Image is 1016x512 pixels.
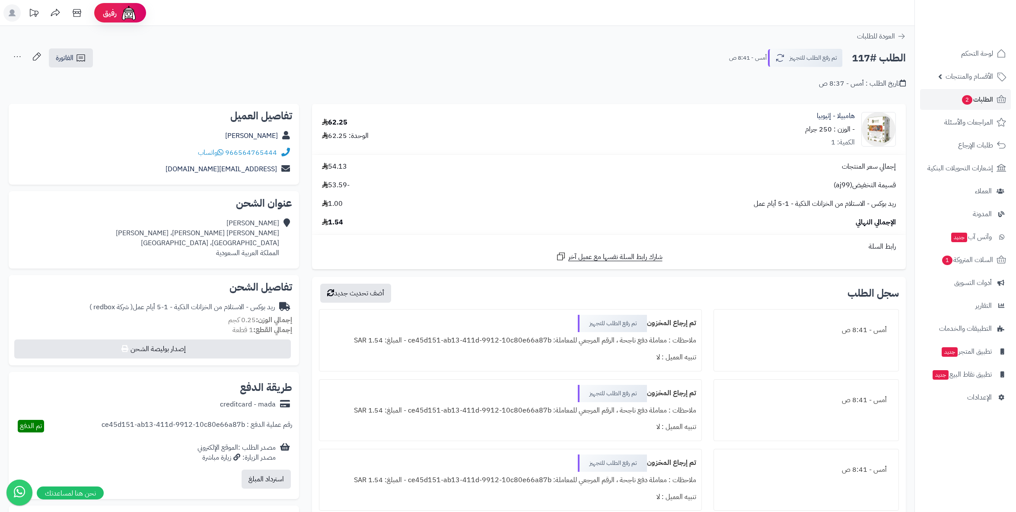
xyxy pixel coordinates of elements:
[920,204,1011,224] a: المدونة
[719,322,893,339] div: أمس - 8:41 ص
[842,162,896,172] span: إجمالي سعر المنتجات
[578,454,647,472] div: تم رفع الطلب للتجهيز
[927,162,993,174] span: إشعارات التحويلات البنكية
[325,332,696,349] div: ملاحظات : معاملة دفع ناجحة ، الرقم المرجعي للمعاملة: ce45d151-ab13-411d-9912-10c80e66a87b - المبل...
[166,164,277,174] a: [EMAIL_ADDRESS][DOMAIN_NAME]
[322,218,343,227] span: 1.54
[920,181,1011,202] a: العملاء
[322,180,350,190] span: -53.59
[920,295,1011,316] a: التقارير
[975,300,992,312] span: التقارير
[647,388,696,398] b: تم إرجاع المخزون
[942,347,958,357] span: جديد
[14,339,291,358] button: إصدار بوليصة الشحن
[23,4,45,24] a: تحديثات المنصة
[920,318,1011,339] a: التطبيقات والخدمات
[102,420,292,432] div: رقم عملية الدفع : ce45d151-ab13-411d-9912-10c80e66a87b
[831,138,855,147] div: الكمية: 1
[920,250,1011,270] a: السلات المتروكة1
[568,252,662,262] span: شارك رابط السلة نفسها مع عميل آخر
[197,443,276,463] div: مصدر الطلب :الموقع الإلكتروني
[920,112,1011,133] a: المراجعات والأسئلة
[49,48,93,67] a: الفاتورة
[961,93,993,106] span: الطلبات
[556,251,662,262] a: شارك رابط السلة نفسها مع عميل آخر
[975,185,992,197] span: العملاء
[719,392,893,409] div: أمس - 8:41 ص
[856,218,896,227] span: الإجمالي النهائي
[819,79,906,89] div: تاريخ الطلب : أمس - 8:37 ص
[957,23,1008,41] img: logo-2.png
[719,461,893,478] div: أمس - 8:41 ص
[322,131,369,141] div: الوحدة: 62.25
[973,208,992,220] span: المدونة
[946,70,993,83] span: الأقسام والمنتجات
[647,458,696,468] b: تم إرجاع المخزون
[920,135,1011,156] a: طلبات الإرجاع
[944,116,993,128] span: المراجعات والأسئلة
[920,272,1011,293] a: أدوات التسويق
[322,199,343,209] span: 1.00
[120,4,137,22] img: ai-face.png
[578,385,647,402] div: تم رفع الطلب للتجهيز
[89,302,275,312] div: ريد بوكس - الاستلام من الخزانات الذكية - 1-5 أيام عمل
[729,54,767,62] small: أمس - 8:41 ص
[233,325,292,335] small: 1 قطعة
[939,323,992,335] span: التطبيقات والخدمات
[325,472,696,489] div: ملاحظات : معاملة دفع ناجحة ، الرقم المرجعي للمعاملة: ce45d151-ab13-411d-9912-10c80e66a87b - المبل...
[920,387,1011,408] a: الإعدادات
[920,341,1011,362] a: تطبيق المتجرجديد
[322,162,347,172] span: 54.13
[315,242,902,252] div: رابط السلة
[197,453,276,463] div: مصدر الزيارة: زيارة مباشرة
[857,31,895,42] span: العودة للطلبات
[834,180,896,190] span: قسيمة التخفيض(aj99)
[225,131,278,141] a: [PERSON_NAME]
[942,256,952,265] span: 1
[578,315,647,332] div: تم رفع الطلب للتجهيز
[325,349,696,366] div: تنبيه العميل : لا
[325,489,696,506] div: تنبيه العميل : لا
[920,89,1011,110] a: الطلبات2
[817,111,855,121] a: هامبيلا - إثيوبيا
[967,391,992,403] span: الإعدادات
[941,346,992,358] span: تطبيق المتجر
[950,231,992,243] span: وآتس آب
[228,315,292,325] small: 0.25 كجم
[920,227,1011,247] a: وآتس آبجديد
[322,118,347,128] div: 62.25
[920,158,1011,179] a: إشعارات التحويلات البنكية
[961,48,993,60] span: لوحة التحكم
[941,254,993,266] span: السلات المتروكة
[242,470,291,489] button: استرداد المبلغ
[325,402,696,419] div: ملاحظات : معاملة دفع ناجحة ، الرقم المرجعي للمعاملة: ce45d151-ab13-411d-9912-10c80e66a87b - المبل...
[16,198,292,208] h2: عنوان الشحن
[951,233,967,242] span: جديد
[320,284,391,303] button: أضف تحديث جديد
[805,124,855,134] small: - الوزن : 250 جرام
[920,43,1011,64] a: لوحة التحكم
[56,53,73,63] span: الفاتورة
[116,218,279,258] div: [PERSON_NAME] [PERSON_NAME] [PERSON_NAME]، [PERSON_NAME] [GEOGRAPHIC_DATA]، [GEOGRAPHIC_DATA] الم...
[20,421,42,431] span: تم الدفع
[16,282,292,292] h2: تفاصيل الشحن
[932,368,992,381] span: تطبيق نقاط البيع
[920,364,1011,385] a: تطبيق نقاط البيعجديد
[857,31,906,42] a: العودة للطلبات
[325,419,696,435] div: تنبيه العميل : لا
[647,318,696,328] b: تم إرجاع المخزون
[962,95,972,105] span: 2
[847,288,899,298] h3: سجل الطلب
[256,315,292,325] strong: إجمالي الوزن:
[16,111,292,121] h2: تفاصيل العميل
[103,8,117,18] span: رفيق
[862,112,895,147] img: 1756544460-Hambella%20Left-90x90.png
[768,49,843,67] button: تم رفع الطلب للتجهيز
[852,49,906,67] h2: الطلب #117
[754,199,896,209] span: ريد بوكس - الاستلام من الخزانات الذكية - 1-5 أيام عمل
[240,382,292,393] h2: طريقة الدفع
[198,147,223,158] a: واتساب
[958,139,993,151] span: طلبات الإرجاع
[89,302,133,312] span: ( شركة redbox )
